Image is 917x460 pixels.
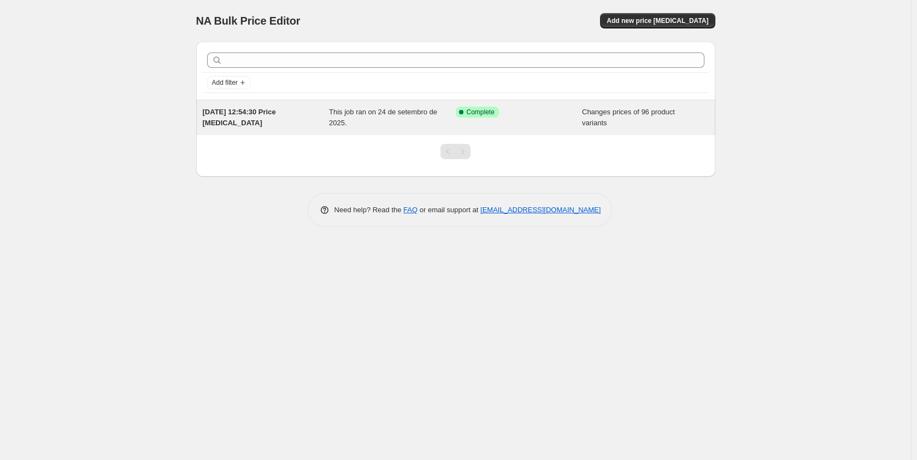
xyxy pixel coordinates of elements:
span: Changes prices of 96 product variants [582,108,675,127]
span: [DATE] 12:54:30 Price [MEDICAL_DATA] [203,108,276,127]
nav: Pagination [440,144,471,159]
span: Need help? Read the [334,206,404,214]
a: [EMAIL_ADDRESS][DOMAIN_NAME] [480,206,601,214]
span: This job ran on 24 de setembro de 2025. [329,108,437,127]
button: Add new price [MEDICAL_DATA] [600,13,715,28]
span: Complete [467,108,495,117]
span: Add filter [212,78,238,87]
span: NA Bulk Price Editor [196,15,301,27]
span: Add new price [MEDICAL_DATA] [607,16,708,25]
a: FAQ [403,206,418,214]
span: or email support at [418,206,480,214]
button: Add filter [207,76,251,89]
